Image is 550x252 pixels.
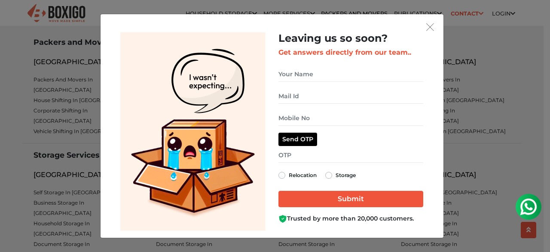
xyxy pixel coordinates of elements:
input: Submit [278,191,423,207]
h3: Get answers directly from our team.. [278,48,423,56]
input: Mobile No [278,111,423,126]
label: Relocation [289,170,317,180]
input: OTP [278,148,423,163]
img: Lead Welcome Image [120,32,266,231]
div: Trusted by more than 20,000 customers. [278,214,423,223]
input: Your Name [278,67,423,82]
img: Boxigo Customer Shield [278,215,287,223]
h2: Leaving us so soon? [278,32,423,45]
button: Send OTP [278,133,317,146]
label: Storage [336,170,356,180]
img: whatsapp-icon.svg [9,9,26,26]
input: Mail Id [278,89,423,104]
img: exit [426,23,434,31]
